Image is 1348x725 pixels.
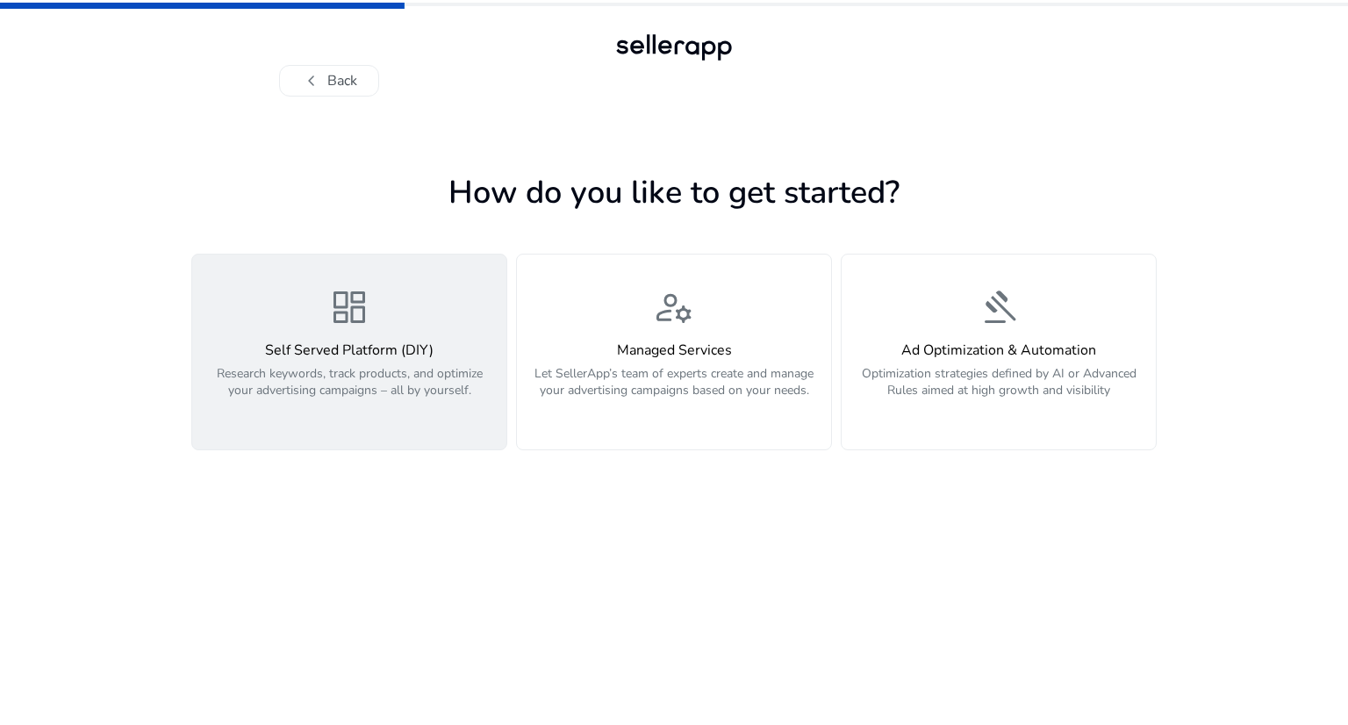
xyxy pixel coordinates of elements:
[279,65,379,97] button: chevron_leftBack
[191,254,507,450] button: dashboardSelf Served Platform (DIY)Research keywords, track products, and optimize your advertisi...
[203,342,496,359] h4: Self Served Platform (DIY)
[328,286,370,328] span: dashboard
[203,365,496,418] p: Research keywords, track products, and optimize your advertising campaigns – all by yourself.
[191,174,1157,212] h1: How do you like to get started?
[852,365,1145,418] p: Optimization strategies defined by AI or Advanced Rules aimed at high growth and visibility
[527,342,821,359] h4: Managed Services
[852,342,1145,359] h4: Ad Optimization & Automation
[301,70,322,91] span: chevron_left
[653,286,695,328] span: manage_accounts
[516,254,832,450] button: manage_accountsManaged ServicesLet SellerApp’s team of experts create and manage your advertising...
[527,365,821,418] p: Let SellerApp’s team of experts create and manage your advertising campaigns based on your needs.
[978,286,1020,328] span: gavel
[841,254,1157,450] button: gavelAd Optimization & AutomationOptimization strategies defined by AI or Advanced Rules aimed at...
